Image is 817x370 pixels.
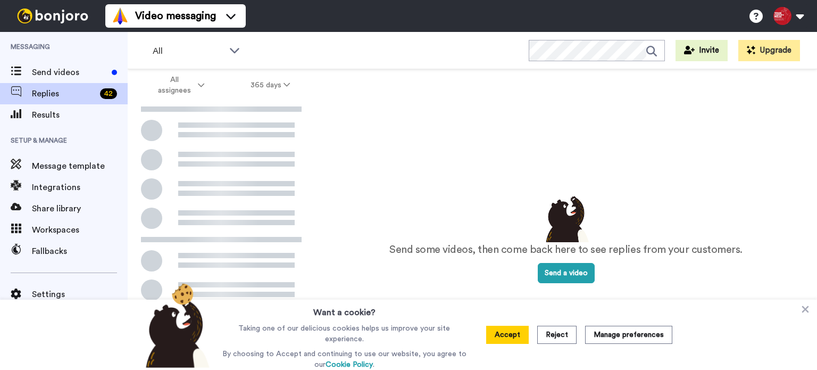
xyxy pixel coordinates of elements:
p: Taking one of our delicious cookies helps us improve your site experience. [220,323,469,344]
button: 365 days [228,76,313,95]
span: Integrations [32,181,128,194]
button: Invite [676,40,728,61]
button: Upgrade [738,40,800,61]
span: Settings [32,288,128,301]
span: Results [32,109,128,121]
img: vm-color.svg [112,7,129,24]
button: Manage preferences [585,326,672,344]
div: 42 [100,88,117,99]
span: Replies [32,87,96,100]
span: Share library [32,202,128,215]
img: bj-logo-header-white.svg [13,9,93,23]
img: results-emptystates.png [539,193,593,242]
span: All [153,45,224,57]
span: Send videos [32,66,107,79]
img: bear-with-cookie.png [136,283,215,368]
span: Workspaces [32,224,128,236]
p: By choosing to Accept and continuing to use our website, you agree to our . [220,349,469,370]
button: Send a video [538,263,595,283]
h3: Want a cookie? [313,300,376,319]
span: All assignees [153,75,196,96]
a: Cookie Policy [326,361,373,368]
span: Fallbacks [32,245,128,258]
a: Send a video [538,269,595,277]
span: Video messaging [135,9,216,23]
button: Accept [486,326,529,344]
button: Reject [537,326,577,344]
p: Send some videos, then come back here to see replies from your customers. [389,242,743,258]
span: Message template [32,160,128,172]
button: All assignees [130,70,228,100]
